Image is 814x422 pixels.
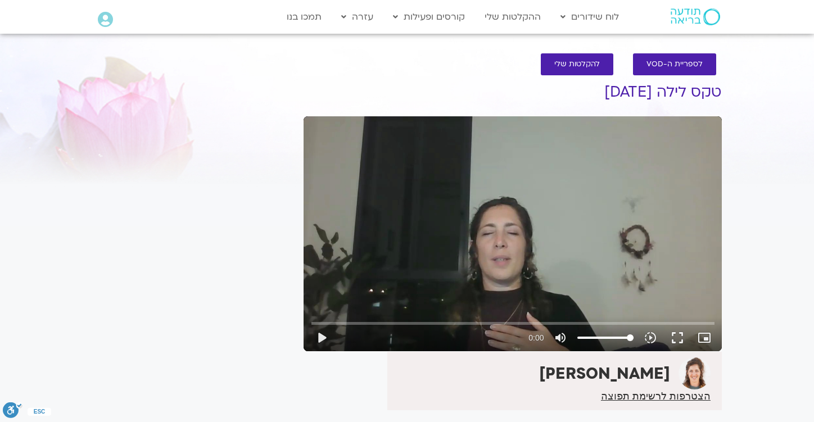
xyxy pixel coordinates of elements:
a: לספריית ה-VOD [633,53,716,75]
a: תמכו בנו [281,6,327,28]
strong: [PERSON_NAME] [539,363,670,384]
span: לספריית ה-VOD [646,60,703,69]
a: ההקלטות שלי [479,6,546,28]
a: לוח שידורים [555,6,625,28]
h1: טקס לילה [DATE] [304,84,722,101]
a: להקלטות שלי [541,53,613,75]
img: תודעה בריאה [671,8,720,25]
a: עזרה [336,6,379,28]
span: להקלטות שלי [554,60,600,69]
a: הצטרפות לרשימת תפוצה [601,391,711,401]
a: קורסים ופעילות [387,6,471,28]
img: אמילי גליק [679,357,711,389]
